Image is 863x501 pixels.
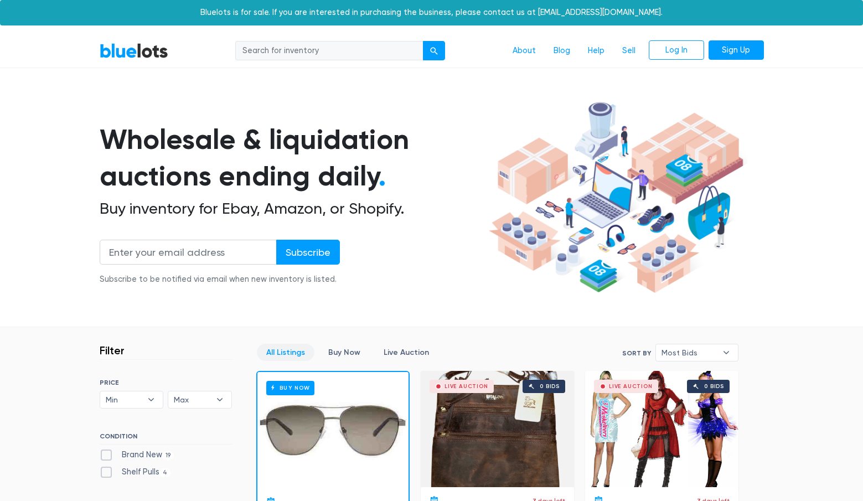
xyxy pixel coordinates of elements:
[649,40,704,60] a: Log In
[540,384,560,389] div: 0 bids
[100,379,232,386] h6: PRICE
[585,371,738,487] a: Live Auction 0 bids
[319,344,370,361] a: Buy Now
[100,199,485,218] h2: Buy inventory for Ebay, Amazon, or Shopify.
[257,344,314,361] a: All Listings
[276,240,340,265] input: Subscribe
[579,40,613,61] a: Help
[100,432,232,445] h6: CONDITION
[709,40,764,60] a: Sign Up
[609,384,653,389] div: Live Auction
[445,384,488,389] div: Live Auction
[208,391,231,408] b: ▾
[545,40,579,61] a: Blog
[379,159,386,193] span: .
[622,348,651,358] label: Sort By
[266,381,314,395] h6: Buy Now
[421,371,574,487] a: Live Auction 0 bids
[139,391,163,408] b: ▾
[100,240,277,265] input: Enter your email address
[374,344,438,361] a: Live Auction
[613,40,644,61] a: Sell
[504,40,545,61] a: About
[162,451,174,460] span: 19
[662,344,717,361] span: Most Bids
[100,466,171,478] label: Shelf Pulls
[174,391,210,408] span: Max
[715,344,738,361] b: ▾
[100,449,174,461] label: Brand New
[100,121,485,195] h1: Wholesale & liquidation auctions ending daily
[100,273,340,286] div: Subscribe to be notified via email when new inventory is listed.
[100,344,125,357] h3: Filter
[159,468,171,477] span: 4
[704,384,724,389] div: 0 bids
[235,41,423,61] input: Search for inventory
[106,391,142,408] span: Min
[485,97,747,298] img: hero-ee84e7d0318cb26816c560f6b4441b76977f77a177738b4e94f68c95b2b83dbb.png
[100,43,168,59] a: BlueLots
[257,372,409,488] a: Buy Now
